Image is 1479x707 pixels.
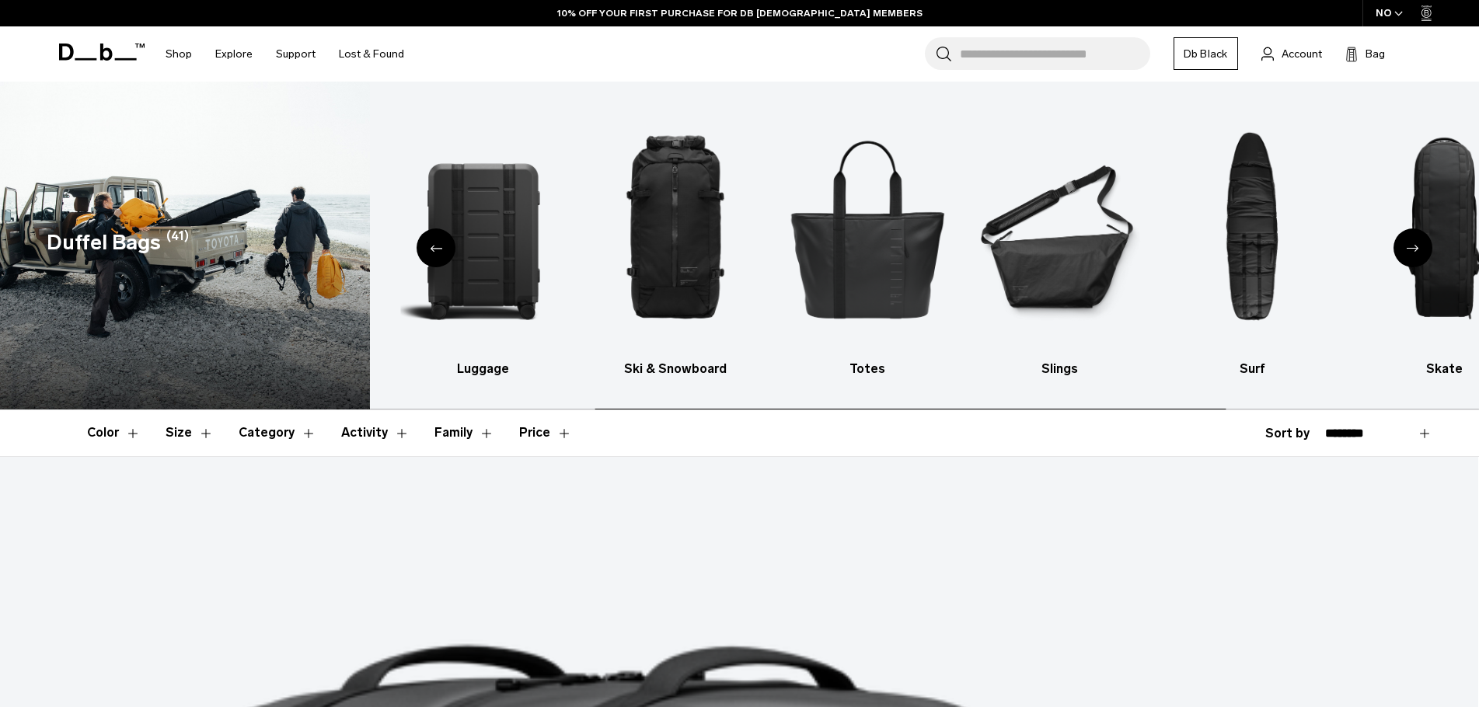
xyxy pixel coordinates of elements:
[978,105,1142,352] img: Db
[1282,46,1322,62] span: Account
[593,105,758,378] a: Db Ski & Snowboard
[87,410,141,455] button: Toggle Filter
[978,360,1142,378] h3: Slings
[1394,228,1432,267] div: Next slide
[978,105,1142,378] a: Db Slings
[276,26,316,82] a: Support
[154,26,416,82] nav: Main Navigation
[341,410,410,455] button: Toggle Filter
[593,105,758,352] img: Db
[1366,46,1385,62] span: Bag
[785,360,950,378] h3: Totes
[1174,37,1238,70] a: Db Black
[1170,105,1334,378] a: Db Surf
[593,105,758,378] li: 4 / 10
[1170,105,1334,352] img: Db
[557,6,923,20] a: 10% OFF YOUR FIRST PURCHASE FOR DB [DEMOGRAPHIC_DATA] MEMBERS
[166,227,189,259] span: (41)
[208,105,373,378] li: 2 / 10
[166,26,192,82] a: Shop
[593,360,758,378] h3: Ski & Snowboard
[401,105,566,352] img: Db
[978,105,1142,378] li: 6 / 10
[1261,44,1322,63] a: Account
[519,410,572,455] button: Toggle Price
[401,105,566,378] li: 3 / 10
[166,410,214,455] button: Toggle Filter
[339,26,404,82] a: Lost & Found
[1170,360,1334,378] h3: Surf
[239,410,316,455] button: Toggle Filter
[401,105,566,378] a: Db Luggage
[1170,105,1334,378] li: 7 / 10
[215,26,253,82] a: Explore
[208,105,373,378] a: Db Backpacks
[785,105,950,378] li: 5 / 10
[208,360,373,378] h3: Backpacks
[785,105,950,378] a: Db Totes
[434,410,494,455] button: Toggle Filter
[208,105,373,352] img: Db
[1345,44,1385,63] button: Bag
[417,228,455,267] div: Previous slide
[785,105,950,352] img: Db
[401,360,566,378] h3: Luggage
[47,227,161,259] h1: Duffel Bags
